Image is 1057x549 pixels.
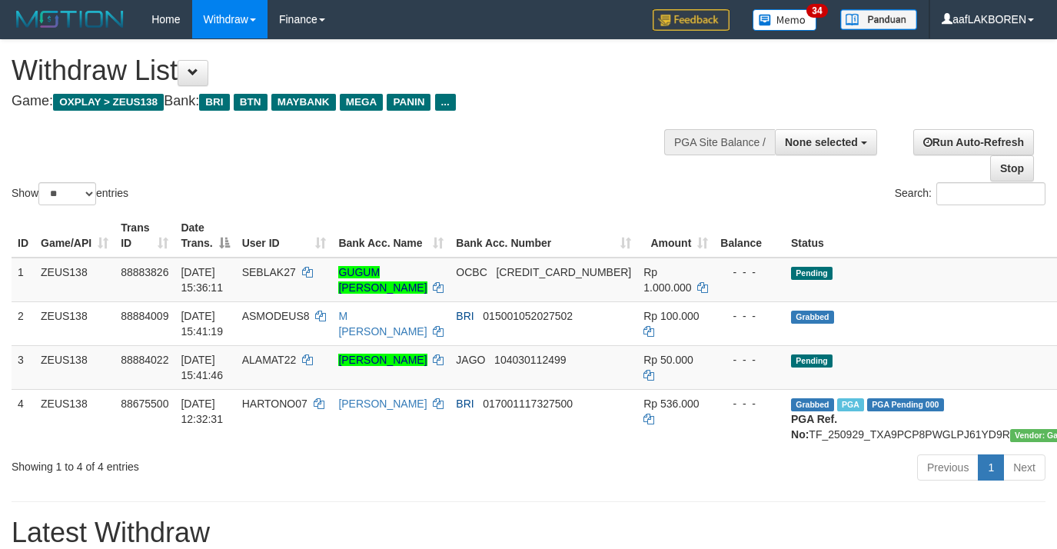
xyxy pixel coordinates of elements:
[917,454,979,481] a: Previous
[720,308,779,324] div: - - -
[12,453,429,474] div: Showing 1 to 4 of 4 entries
[242,266,296,278] span: SEBLAK27
[121,354,168,366] span: 88884022
[456,310,474,322] span: BRI
[806,4,827,18] span: 34
[242,310,310,322] span: ASMODEUS8
[643,310,699,322] span: Rp 100.000
[714,214,785,258] th: Balance
[664,129,775,155] div: PGA Site Balance /
[181,354,223,381] span: [DATE] 15:41:46
[978,454,1004,481] a: 1
[791,267,833,280] span: Pending
[121,310,168,322] span: 88884009
[785,136,858,148] span: None selected
[12,301,35,345] td: 2
[181,398,223,425] span: [DATE] 12:32:31
[720,265,779,280] div: - - -
[990,155,1034,181] a: Stop
[456,354,485,366] span: JAGO
[456,266,487,278] span: OCBC
[12,258,35,302] td: 1
[653,9,730,31] img: Feedback.jpg
[121,398,168,410] span: 88675500
[35,345,115,389] td: ZEUS138
[338,398,427,410] a: [PERSON_NAME]
[720,352,779,368] div: - - -
[791,354,833,368] span: Pending
[181,310,223,338] span: [DATE] 15:41:19
[1003,454,1045,481] a: Next
[340,94,384,111] span: MEGA
[895,182,1045,205] label: Search:
[913,129,1034,155] a: Run Auto-Refresh
[181,266,223,294] span: [DATE] 15:36:11
[234,94,268,111] span: BTN
[387,94,430,111] span: PANIN
[936,182,1045,205] input: Search:
[450,214,637,258] th: Bank Acc. Number: activate to sort column ascending
[12,94,690,109] h4: Game: Bank:
[121,266,168,278] span: 88883826
[840,9,917,30] img: panduan.png
[242,354,297,366] span: ALAMAT22
[338,310,427,338] a: M [PERSON_NAME]
[175,214,235,258] th: Date Trans.: activate to sort column descending
[271,94,336,111] span: MAYBANK
[483,310,573,322] span: Copy 015001052027502 to clipboard
[12,517,1045,548] h1: Latest Withdraw
[12,8,128,31] img: MOTION_logo.png
[35,389,115,448] td: ZEUS138
[35,301,115,345] td: ZEUS138
[435,94,456,111] span: ...
[338,266,427,294] a: GUGUM [PERSON_NAME]
[494,354,566,366] span: Copy 104030112499 to clipboard
[456,398,474,410] span: BRI
[775,129,877,155] button: None selected
[12,55,690,86] h1: Withdraw List
[791,311,834,324] span: Grabbed
[12,389,35,448] td: 4
[115,214,175,258] th: Trans ID: activate to sort column ascending
[53,94,164,111] span: OXPLAY > ZEUS138
[720,396,779,411] div: - - -
[236,214,333,258] th: User ID: activate to sort column ascending
[332,214,450,258] th: Bank Acc. Name: activate to sort column ascending
[643,398,699,410] span: Rp 536.000
[242,398,307,410] span: HARTONO07
[867,398,944,411] span: PGA Pending
[643,354,693,366] span: Rp 50.000
[637,214,714,258] th: Amount: activate to sort column ascending
[199,94,229,111] span: BRI
[38,182,96,205] select: Showentries
[837,398,864,411] span: Marked by aaftrukkakada
[753,9,817,31] img: Button%20Memo.svg
[35,258,115,302] td: ZEUS138
[12,345,35,389] td: 3
[35,214,115,258] th: Game/API: activate to sort column ascending
[12,214,35,258] th: ID
[338,354,427,366] a: [PERSON_NAME]
[483,398,573,410] span: Copy 017001117327500 to clipboard
[12,182,128,205] label: Show entries
[791,413,837,441] b: PGA Ref. No:
[791,398,834,411] span: Grabbed
[496,266,631,278] span: Copy 693817527163 to clipboard
[643,266,691,294] span: Rp 1.000.000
